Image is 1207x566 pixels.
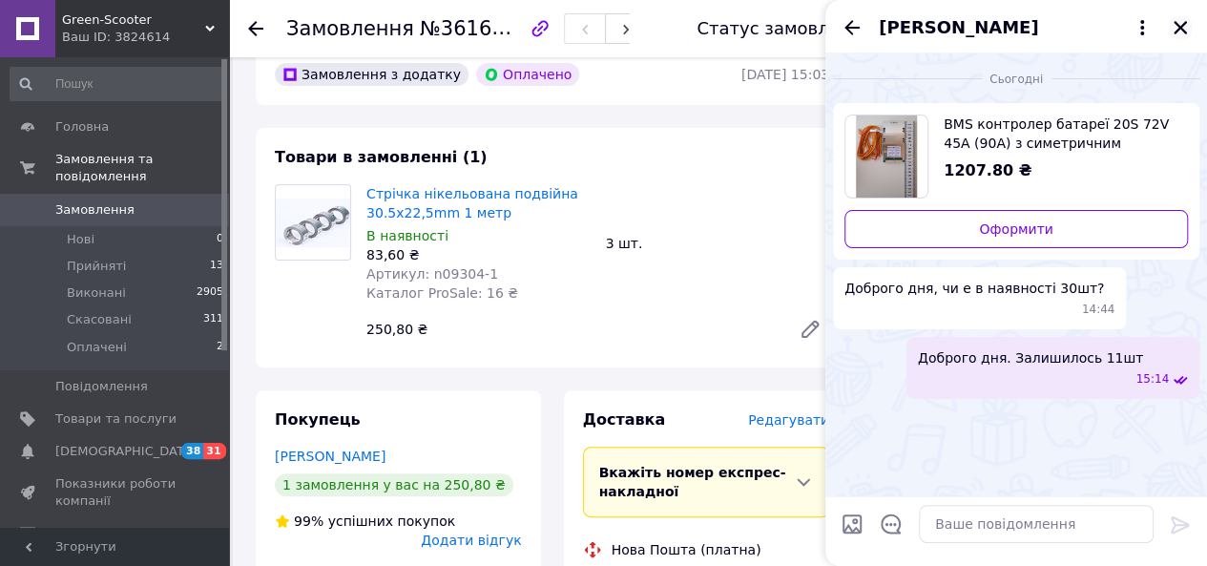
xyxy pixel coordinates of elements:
[197,284,223,302] span: 2905
[421,533,521,548] span: Додати відгук
[217,339,223,356] span: 2
[476,63,579,86] div: Оплачено
[856,115,918,198] img: 4618965483_w640_h640_bms-kontroler-batareyi.jpg
[55,526,105,543] span: Відгуки
[67,284,126,302] span: Виконані
[879,15,1038,40] span: [PERSON_NAME]
[203,443,225,459] span: 31
[598,230,838,257] div: 3 шт.
[62,29,229,46] div: Ваш ID: 3824614
[791,310,829,348] a: Редагувати
[944,161,1031,179] span: 1207.80 ₴
[841,16,864,39] button: Назад
[599,465,786,499] span: Вкажіть номер експрес-накладної
[55,201,135,219] span: Замовлення
[366,285,518,301] span: Каталог ProSale: 16 ₴
[833,69,1199,88] div: 12.09.2025
[944,115,1173,153] span: BMS контролер батареї 20S 72V 45A (90A) з симетричним балансуванням
[210,258,223,275] span: 13
[366,266,498,282] span: Артикул: n09304-1
[55,410,177,428] span: Товари та послуги
[67,258,126,275] span: Прийняті
[294,514,323,529] span: 99%
[55,378,148,395] span: Повідомлення
[276,199,350,247] img: Стрічка нікельована подвійна 30.5x22,5mm 1 метр
[62,11,205,29] span: Green-Scooter
[583,410,666,429] span: Доставка
[217,231,223,248] span: 0
[10,67,225,101] input: Пошук
[1169,16,1192,39] button: Закрити
[203,311,223,328] span: 311
[918,348,1143,367] span: Доброго дня. Залишилось 11шт
[420,16,555,40] span: №361627132
[366,228,448,243] span: В наявності
[741,67,829,82] time: [DATE] 15:03
[879,512,904,536] button: Відкрити шаблони відповідей
[275,473,513,496] div: 1 замовлення у вас на 250,80 ₴
[844,279,1104,298] span: Доброго дня, чи е в наявності 30шт?
[366,186,578,220] a: Стрічка нікельована подвійна 30.5x22,5mm 1 метр
[55,118,109,136] span: Головна
[275,63,468,86] div: Замовлення з додатку
[67,231,94,248] span: Нові
[844,115,1188,199] a: Переглянути товар
[844,210,1188,248] a: Оформити
[879,15,1154,40] button: [PERSON_NAME]
[1135,371,1169,388] span: 15:14 12.09.2025
[275,148,488,166] span: Товари в замовленні (1)
[275,449,385,464] a: [PERSON_NAME]
[181,443,203,459] span: 38
[1082,302,1115,318] span: 14:44 12.09.2025
[67,339,127,356] span: Оплачені
[697,19,872,38] div: Статус замовлення
[748,412,829,428] span: Редагувати
[366,245,591,264] div: 83,60 ₴
[275,410,361,429] span: Покупець
[359,316,783,343] div: 250,80 ₴
[248,19,263,38] div: Повернутися назад
[55,151,229,185] span: Замовлення та повідомлення
[55,443,197,460] span: [DEMOGRAPHIC_DATA]
[982,72,1051,88] span: Сьогодні
[275,512,455,531] div: успішних покупок
[286,17,414,40] span: Замовлення
[55,475,177,510] span: Показники роботи компанії
[607,540,766,559] div: Нова Пошта (платна)
[67,311,132,328] span: Скасовані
